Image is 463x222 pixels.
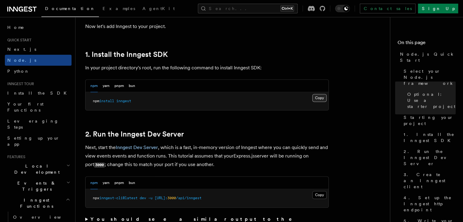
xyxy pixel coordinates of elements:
span: Leveraging Steps [7,119,59,130]
h4: On this page [398,39,456,49]
a: Contact sales [360,4,416,13]
button: yarn [103,177,110,189]
a: 2. Run the Inngest Dev Server [401,146,456,169]
span: Local Development [5,163,66,175]
a: Optional: Use a starter project [405,89,456,112]
button: Toggle dark mode [335,5,350,12]
span: Setting up your app [7,136,60,147]
a: 1. Install the Inngest SDK [401,129,456,146]
span: Starting your project [404,114,456,127]
a: Home [5,22,72,33]
span: inngest [116,99,131,103]
p: Next, start the , which is a fast, in-memory version of Inngest where you can quickly send and vi... [85,143,329,169]
span: Inngest tour [5,82,34,86]
button: yarn [103,80,110,92]
p: In your project directory's root, run the following command to install Inngest SDK: [85,64,329,72]
a: Node.js Quick Start [398,49,456,66]
code: 3000 [94,162,105,168]
span: npm [93,99,99,103]
a: Sign Up [418,4,458,13]
span: Quick start [5,38,31,43]
span: Examples [103,6,135,11]
button: bun [129,177,135,189]
span: /api/inngest [176,196,202,200]
a: Leveraging Steps [5,116,72,133]
span: Events & Triggers [5,180,66,192]
a: Node.js [5,55,72,66]
span: Install the SDK [7,91,70,95]
span: Documentation [45,6,95,11]
a: Documentation [41,2,99,17]
span: dev [140,196,146,200]
a: Inngest Dev Server [116,144,158,150]
span: 4. Set up the Inngest http endpoint [404,195,456,213]
button: Copy [312,191,327,199]
span: 1. Install the Inngest SDK [404,131,456,144]
span: Features [5,154,25,159]
kbd: Ctrl+K [280,5,294,12]
span: Your first Functions [7,102,44,113]
span: Node.js [7,58,36,63]
p: Now let's add Inngest to your project. [85,22,329,31]
span: Node.js Quick Start [400,51,456,63]
span: install [99,99,114,103]
span: [URL]: [155,196,167,200]
span: npx [93,196,99,200]
a: Examples [99,2,139,16]
span: 2. Run the Inngest Dev Server [404,148,456,167]
span: Optional: Use a starter project [407,91,456,109]
span: Python [7,69,30,74]
button: Events & Triggers [5,178,72,195]
button: Copy [312,94,327,102]
a: Next.js [5,44,72,55]
span: 3. Create an Inngest client [404,172,456,190]
a: Starting your project [401,112,456,129]
a: AgentKit [139,2,178,16]
button: bun [129,80,135,92]
span: Select your Node.js framework [404,68,456,86]
button: Local Development [5,161,72,178]
a: Select your Node.js framework [401,66,456,89]
span: Home [7,24,24,30]
button: npm [90,80,98,92]
a: 1. Install the Inngest SDK [85,50,168,59]
button: pnpm [114,80,124,92]
a: Install the SDK [5,88,72,99]
span: -u [148,196,153,200]
span: Inngest Functions [5,197,66,209]
span: inngest-cli@latest [99,196,138,200]
span: Overview [13,215,76,220]
span: AgentKit [142,6,175,11]
a: Python [5,66,72,77]
a: 3. Create an Inngest client [401,169,456,192]
button: pnpm [114,177,124,189]
button: Search...Ctrl+K [198,4,298,13]
button: Inngest Functions [5,195,72,212]
a: Your first Functions [5,99,72,116]
button: npm [90,177,98,189]
span: Next.js [7,47,36,52]
a: Setting up your app [5,133,72,150]
span: 3000 [167,196,176,200]
a: 2. Run the Inngest Dev Server [85,130,184,138]
a: 4. Set up the Inngest http endpoint [401,192,456,215]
